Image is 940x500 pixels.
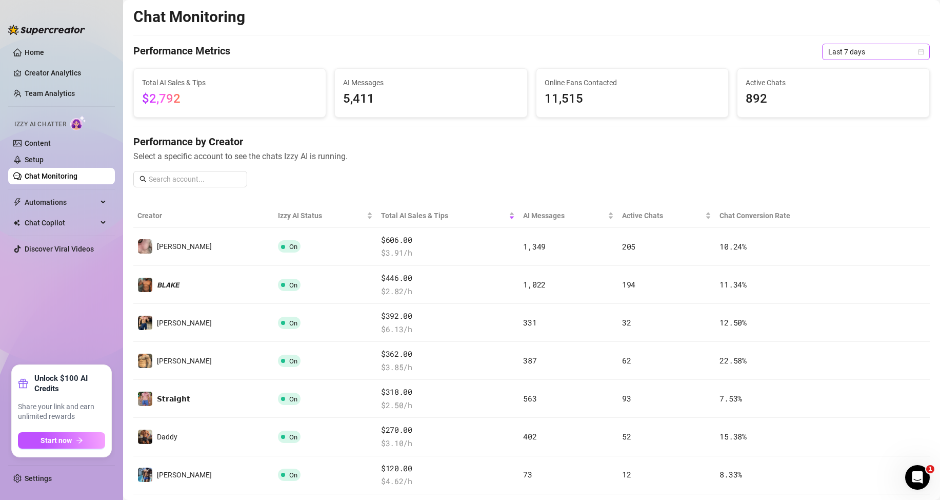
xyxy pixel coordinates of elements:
[622,355,631,366] span: 62
[25,474,52,483] a: Settings
[746,77,921,88] span: Active Chats
[622,279,635,290] span: 194
[133,44,230,60] h4: Performance Metrics
[719,241,746,252] span: 10.24 %
[523,241,546,252] span: 1,349
[381,437,515,450] span: $ 3.10 /h
[157,319,212,327] span: [PERSON_NAME]
[381,234,515,246] span: $606.00
[157,357,212,365] span: [PERSON_NAME]
[25,172,77,180] a: Chat Monitoring
[8,25,85,35] img: logo-BBDzfeDw.svg
[18,432,105,449] button: Start nowarrow-right
[618,204,716,228] th: Active Chats
[381,210,507,221] span: Total AI Sales & Tips
[719,393,742,403] span: 7.53 %
[918,49,924,55] span: calendar
[545,89,720,109] span: 11,515
[13,198,22,206] span: thunderbolt
[519,204,617,228] th: AI Messages
[142,77,317,88] span: Total AI Sales & Tips
[138,278,152,292] img: 𝘽𝙇𝘼𝙆𝙀
[289,243,297,251] span: On
[343,89,518,109] span: 5,411
[157,433,177,441] span: Daddy
[289,319,297,327] span: On
[289,357,297,365] span: On
[142,91,181,106] span: $2,792
[133,7,245,27] h2: Chat Monitoring
[926,465,934,473] span: 1
[523,210,605,221] span: AI Messages
[133,150,930,163] span: Select a specific account to see the chats Izzy AI is running.
[381,463,515,475] span: $120.00
[18,402,105,422] span: Share your link and earn unlimited rewards
[138,354,152,368] img: 𝙅𝙊𝙀
[289,433,297,441] span: On
[622,393,631,403] span: 93
[25,48,44,56] a: Home
[25,89,75,98] a: Team Analytics
[289,471,297,479] span: On
[381,247,515,259] span: $ 3.91 /h
[523,393,536,403] span: 563
[746,89,921,109] span: 892
[715,204,850,228] th: Chat Conversion Rate
[622,317,631,328] span: 32
[523,355,536,366] span: 387
[719,317,746,328] span: 12.50 %
[133,204,274,228] th: Creator
[381,475,515,488] span: $ 4.62 /h
[622,431,631,441] span: 52
[133,134,930,149] h4: Performance by Creator
[289,395,297,403] span: On
[25,139,51,147] a: Content
[138,392,152,406] img: 𝗦𝘁𝗿𝗮𝗶𝗴𝗵𝘁
[523,469,532,479] span: 73
[719,279,746,290] span: 11.34 %
[719,355,746,366] span: 22.58 %
[719,431,746,441] span: 15.38 %
[289,281,297,289] span: On
[25,215,97,231] span: Chat Copilot
[157,242,212,251] span: [PERSON_NAME]
[381,310,515,322] span: $392.00
[377,204,519,228] th: Total AI Sales & Tips
[523,279,546,290] span: 1,022
[381,272,515,284] span: $446.00
[138,316,152,330] img: Paul
[25,194,97,210] span: Automations
[622,469,631,479] span: 12
[274,204,377,228] th: Izzy AI Status
[14,120,66,129] span: Izzy AI Chatter
[828,44,924,60] span: Last 7 days
[381,323,515,336] span: $ 6.13 /h
[70,116,86,130] img: AI Chatter
[381,348,515,360] span: $362.00
[25,156,44,164] a: Setup
[18,378,28,389] span: gift
[381,361,515,374] span: $ 3.85 /h
[523,317,536,328] span: 331
[381,424,515,436] span: $270.00
[149,174,241,185] input: Search account...
[76,437,83,444] span: arrow-right
[13,219,20,226] img: Chat Copilot
[278,210,365,221] span: Izzy AI Status
[157,281,179,289] span: 𝘽𝙇𝘼𝙆𝙀
[381,285,515,298] span: $ 2.82 /h
[545,77,720,88] span: Online Fans Contacted
[41,436,72,445] span: Start now
[157,395,190,403] span: 𝗦𝘁𝗿𝗮𝗶𝗴𝗵𝘁
[25,245,94,253] a: Discover Viral Videos
[622,210,704,221] span: Active Chats
[157,471,212,479] span: [PERSON_NAME]
[138,239,152,254] img: Michael
[523,431,536,441] span: 402
[343,77,518,88] span: AI Messages
[381,399,515,412] span: $ 2.50 /h
[138,468,152,482] img: Arthur
[905,465,930,490] iframe: Intercom live chat
[622,241,635,252] span: 205
[381,386,515,398] span: $318.00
